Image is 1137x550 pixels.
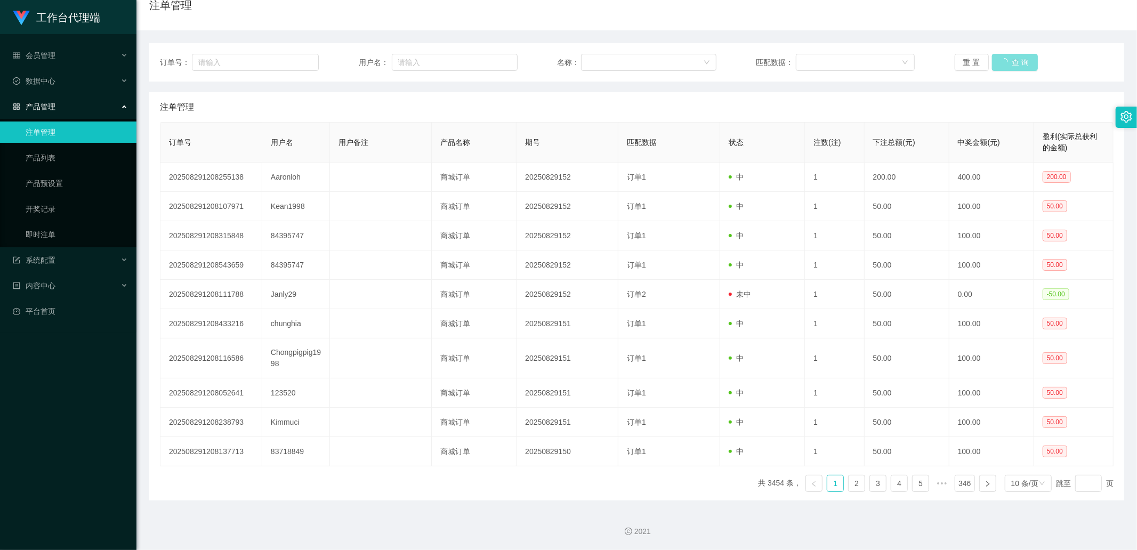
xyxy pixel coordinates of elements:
span: 中 [729,319,744,328]
td: 1 [805,309,864,338]
td: 商城订单 [432,163,517,192]
span: 注单管理 [160,101,194,114]
td: 84395747 [262,250,330,280]
a: 图标: dashboard平台首页 [13,301,128,322]
span: 50.00 [1043,230,1067,241]
td: 50.00 [865,437,949,466]
td: 50.00 [865,309,949,338]
td: 202508291208433216 [160,309,262,338]
img: logo.9652507e.png [13,11,30,26]
td: 50.00 [865,221,949,250]
td: 20250829150 [517,437,618,466]
a: 注单管理 [26,122,128,143]
span: 订单1 [627,231,646,240]
a: 工作台代理端 [13,13,100,21]
td: 20250829151 [517,378,618,408]
td: 商城订单 [432,280,517,309]
td: 202508291208315848 [160,221,262,250]
td: 20250829152 [517,221,618,250]
span: 内容中心 [13,281,55,290]
span: 中 [729,231,744,240]
a: 产品列表 [26,147,128,168]
td: 100.00 [949,408,1034,437]
span: 订单1 [627,173,646,181]
a: 开奖记录 [26,198,128,220]
td: 20250829152 [517,280,618,309]
span: 订单1 [627,354,646,362]
a: 5 [913,475,929,491]
span: 50.00 [1043,318,1067,329]
td: chunghia [262,309,330,338]
td: 83718849 [262,437,330,466]
td: 100.00 [949,221,1034,250]
td: 50.00 [865,338,949,378]
td: Kimmuci [262,408,330,437]
td: Chongpigpig1998 [262,338,330,378]
span: 期号 [525,138,540,147]
span: 名称： [557,57,581,68]
td: 1 [805,192,864,221]
td: 84395747 [262,221,330,250]
span: 50.00 [1043,387,1067,399]
a: 3 [870,475,886,491]
span: 产品名称 [440,138,470,147]
td: 商城订单 [432,408,517,437]
td: 1 [805,437,864,466]
h1: 工作台代理端 [36,1,100,35]
span: 50.00 [1043,446,1067,457]
div: 2021 [145,526,1128,537]
span: 50.00 [1043,200,1067,212]
span: 中 [729,447,744,456]
td: 1 [805,338,864,378]
td: 202508291208137713 [160,437,262,466]
li: 向后 5 页 [933,475,950,492]
i: 图标: left [811,481,817,487]
span: 50.00 [1043,259,1067,271]
span: 订单1 [627,261,646,269]
li: 5 [912,475,929,492]
span: 50.00 [1043,352,1067,364]
span: 未中 [729,290,751,298]
td: 20250829151 [517,408,618,437]
td: 100.00 [949,250,1034,280]
td: 20250829152 [517,163,618,192]
i: 图标: down [902,59,908,67]
span: 订单号 [169,138,191,147]
span: 用户名 [271,138,293,147]
td: Kean1998 [262,192,330,221]
div: 10 条/页 [1011,475,1038,491]
td: 0.00 [949,280,1034,309]
td: Janly29 [262,280,330,309]
span: -50.00 [1043,288,1069,300]
li: 4 [891,475,908,492]
td: 20250829151 [517,309,618,338]
span: 数据中心 [13,77,55,85]
span: 订单1 [627,418,646,426]
input: 请输入 [392,54,518,71]
td: 20250829152 [517,192,618,221]
td: 20250829151 [517,338,618,378]
td: 100.00 [949,437,1034,466]
span: 下注总额(元) [873,138,915,147]
span: 中 [729,389,744,397]
td: 20250829152 [517,250,618,280]
td: 1 [805,163,864,192]
td: 商城订单 [432,192,517,221]
td: 商城订单 [432,250,517,280]
td: 123520 [262,378,330,408]
td: 202508291208543659 [160,250,262,280]
td: 商城订单 [432,437,517,466]
td: 50.00 [865,378,949,408]
td: 202508291208255138 [160,163,262,192]
li: 346 [955,475,974,492]
span: 产品管理 [13,102,55,111]
i: 图标: appstore-o [13,103,20,110]
td: 50.00 [865,192,949,221]
td: 100.00 [949,309,1034,338]
a: 即时注单 [26,224,128,245]
i: 图标: check-circle-o [13,77,20,85]
td: 商城订单 [432,378,517,408]
input: 请输入 [192,54,319,71]
td: 50.00 [865,408,949,437]
a: 346 [955,475,974,491]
